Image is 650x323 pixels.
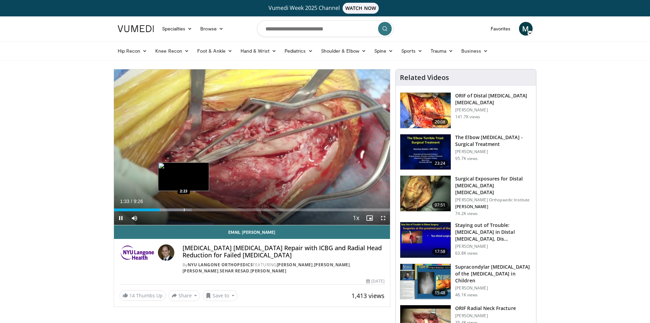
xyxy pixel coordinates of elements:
[158,22,197,36] a: Specialties
[400,222,532,258] a: 17:58 Staying out of Trouble: [MEDICAL_DATA] in Distal [MEDICAL_DATA], Dis… [PERSON_NAME] 63.8K v...
[455,134,532,148] h3: The Elbow [MEDICAL_DATA] - Surgical Treatment
[158,244,174,261] img: Avatar
[397,44,427,58] a: Sports
[455,175,532,196] h3: Surgical Exposures for Distal [MEDICAL_DATA] [MEDICAL_DATA]
[455,222,532,242] h3: Staying out of Trouble: [MEDICAL_DATA] in Distal [MEDICAL_DATA], Dis…
[400,73,449,82] h4: Related Videos
[370,44,397,58] a: Spine
[455,313,516,319] p: [PERSON_NAME]
[119,3,532,14] a: Vumedi Week 2025 ChannelWATCH NOW
[366,278,385,284] div: [DATE]
[455,211,478,216] p: 74.2K views
[455,114,480,120] p: 141.7K views
[432,160,448,167] span: 23:24
[400,134,532,170] a: 23:24 The Elbow [MEDICAL_DATA] - Surgical Treatment [PERSON_NAME] 95.7K views
[118,25,154,32] img: VuMedi Logo
[376,211,390,225] button: Fullscreen
[432,248,448,255] span: 17:58
[455,264,532,284] h3: Supracondylar [MEDICAL_DATA] of the [MEDICAL_DATA] in Children
[455,107,532,113] p: [PERSON_NAME]
[119,290,166,301] a: 14 Thumbs Up
[193,44,236,58] a: Foot & Ankle
[114,208,390,211] div: Progress Bar
[363,211,376,225] button: Enable picture-in-picture mode
[134,199,143,204] span: 9:26
[432,119,448,125] span: 20:08
[455,285,532,291] p: [PERSON_NAME]
[257,21,393,37] input: Search topics, interventions
[432,202,448,208] span: 07:51
[400,264,532,300] a: 15:48 Supracondylar [MEDICAL_DATA] of the [MEDICAL_DATA] in Children [PERSON_NAME] 46.1K views
[114,225,390,239] a: Email [PERSON_NAME]
[131,199,132,204] span: /
[203,290,237,301] button: Save to
[114,69,390,225] video-js: Video Player
[400,93,451,128] img: orif-sanch_3.png.150x105_q85_crop-smart_upscale.jpg
[519,22,533,36] a: M
[183,268,219,274] a: [PERSON_NAME]
[169,290,200,301] button: Share
[280,44,317,58] a: Pediatrics
[455,92,532,106] h3: ORIF of Distal [MEDICAL_DATA] [MEDICAL_DATA]
[455,149,532,154] p: [PERSON_NAME]
[400,134,451,170] img: 162531_0000_1.png.150x105_q85_crop-smart_upscale.jpg
[114,44,151,58] a: Hip Recon
[349,211,363,225] button: Playback Rate
[314,262,350,268] a: [PERSON_NAME]
[400,264,451,299] img: 07483a87-f7db-4b95-b01b-f6be0d1b3d91.150x105_q85_crop-smart_upscale.jpg
[400,175,532,216] a: 07:51 Surgical Exposures for Distal [MEDICAL_DATA] [MEDICAL_DATA] [PERSON_NAME] Orthopaedic Insti...
[119,244,155,261] img: NYU Langone Orthopedics
[455,305,516,312] h3: ORIF Radial Neck Fracture
[343,3,379,14] span: WATCH NOW
[183,244,385,259] h4: [MEDICAL_DATA] [MEDICAL_DATA] Repair with ICBG and Radial Head Reduction for Failed [MEDICAL_DATA]
[455,292,478,298] p: 46.1K views
[400,222,451,258] img: Q2xRg7exoPLTwO8X4xMDoxOjB1O8AjAz_1.150x105_q85_crop-smart_upscale.jpg
[236,44,280,58] a: Hand & Wrist
[158,162,209,191] img: image.jpeg
[129,292,135,299] span: 14
[250,268,287,274] a: [PERSON_NAME]
[400,176,451,211] img: 70322_0000_3.png.150x105_q85_crop-smart_upscale.jpg
[487,22,515,36] a: Favorites
[427,44,458,58] a: Trauma
[151,44,193,58] a: Knee Recon
[400,92,532,129] a: 20:08 ORIF of Distal [MEDICAL_DATA] [MEDICAL_DATA] [PERSON_NAME] 141.7K views
[114,211,128,225] button: Pause
[455,251,478,256] p: 63.8K views
[196,22,228,36] a: Browse
[455,197,532,203] p: [PERSON_NAME] Orthopaedic Institute
[120,199,129,204] span: 1:33
[455,204,532,210] p: [PERSON_NAME]
[220,268,249,274] a: Sehar Resad
[432,290,448,296] span: 15:48
[455,156,478,161] p: 95.7K views
[317,44,370,58] a: Shoulder & Elbow
[128,211,141,225] button: Mute
[277,262,313,268] a: [PERSON_NAME]
[188,262,253,268] a: NYU Langone Orthopedics
[455,244,532,249] p: [PERSON_NAME]
[183,262,385,274] div: By FEATURING , , , ,
[351,292,385,300] span: 1,413 views
[457,44,492,58] a: Business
